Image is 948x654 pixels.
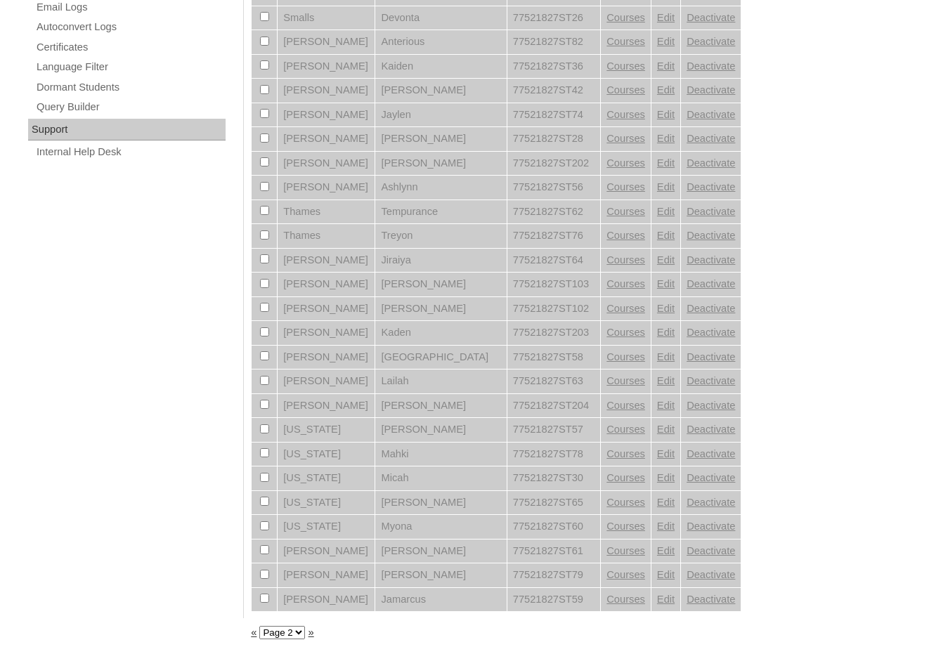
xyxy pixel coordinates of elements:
[507,443,601,466] td: 77521827ST78
[278,297,375,321] td: [PERSON_NAME]
[606,278,645,289] a: Courses
[606,254,645,266] a: Courses
[507,273,601,296] td: 77521827ST103
[278,321,375,345] td: [PERSON_NAME]
[375,176,506,200] td: Ashlynn
[507,491,601,515] td: 77521827ST65
[375,30,506,54] td: Anterious
[278,200,375,224] td: Thames
[375,55,506,79] td: Kaiden
[687,497,735,508] a: Deactivate
[278,563,375,587] td: [PERSON_NAME]
[657,594,675,605] a: Edit
[35,58,226,76] a: Language Filter
[657,278,675,289] a: Edit
[687,181,735,192] a: Deactivate
[657,60,675,72] a: Edit
[375,6,506,30] td: Devonta
[657,109,675,120] a: Edit
[606,84,645,96] a: Courses
[309,627,314,638] a: »
[657,521,675,532] a: Edit
[606,400,645,411] a: Courses
[375,588,506,612] td: Jamarcus
[606,230,645,241] a: Courses
[278,224,375,248] td: Thames
[657,84,675,96] a: Edit
[657,375,675,386] a: Edit
[507,55,601,79] td: 77521827ST36
[507,563,601,587] td: 77521827ST79
[687,230,735,241] a: Deactivate
[606,521,645,532] a: Courses
[687,303,735,314] a: Deactivate
[507,394,601,418] td: 77521827ST204
[606,303,645,314] a: Courses
[35,18,226,36] a: Autoconvert Logs
[687,448,735,459] a: Deactivate
[606,375,645,386] a: Courses
[375,127,506,151] td: [PERSON_NAME]
[657,181,675,192] a: Edit
[606,569,645,580] a: Courses
[375,418,506,442] td: [PERSON_NAME]
[606,545,645,556] a: Courses
[375,466,506,490] td: Micah
[657,472,675,483] a: Edit
[687,60,735,72] a: Deactivate
[687,594,735,605] a: Deactivate
[606,206,645,217] a: Courses
[375,491,506,515] td: [PERSON_NAME]
[606,497,645,508] a: Courses
[657,206,675,217] a: Edit
[278,127,375,151] td: [PERSON_NAME]
[687,424,735,435] a: Deactivate
[606,327,645,338] a: Courses
[507,466,601,490] td: 77521827ST30
[278,103,375,127] td: [PERSON_NAME]
[375,515,506,539] td: Myona
[507,200,601,224] td: 77521827ST62
[657,400,675,411] a: Edit
[606,133,645,144] a: Courses
[606,448,645,459] a: Courses
[507,369,601,393] td: 77521827ST63
[278,491,375,515] td: [US_STATE]
[606,472,645,483] a: Courses
[687,327,735,338] a: Deactivate
[375,443,506,466] td: Mahki
[687,133,735,144] a: Deactivate
[278,394,375,418] td: [PERSON_NAME]
[606,594,645,605] a: Courses
[375,224,506,248] td: Treyon
[35,98,226,116] a: Query Builder
[687,157,735,169] a: Deactivate
[507,539,601,563] td: 77521827ST61
[687,400,735,411] a: Deactivate
[278,273,375,296] td: [PERSON_NAME]
[687,569,735,580] a: Deactivate
[507,224,601,248] td: 77521827ST76
[687,545,735,556] a: Deactivate
[507,176,601,200] td: 77521827ST56
[657,133,675,144] a: Edit
[507,249,601,273] td: 77521827ST64
[507,418,601,442] td: 77521827ST57
[657,424,675,435] a: Edit
[278,466,375,490] td: [US_STATE]
[606,36,645,47] a: Courses
[375,200,506,224] td: Tempurance
[251,627,257,638] a: «
[278,79,375,103] td: [PERSON_NAME]
[606,181,645,192] a: Courses
[687,254,735,266] a: Deactivate
[35,39,226,56] a: Certificates
[375,321,506,345] td: Kaden
[657,303,675,314] a: Edit
[278,30,375,54] td: [PERSON_NAME]
[606,60,645,72] a: Courses
[657,327,675,338] a: Edit
[606,424,645,435] a: Courses
[507,79,601,103] td: 77521827ST42
[278,249,375,273] td: [PERSON_NAME]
